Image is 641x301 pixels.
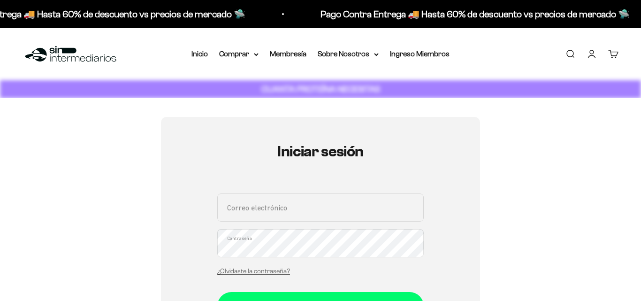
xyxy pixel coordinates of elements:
[320,7,630,22] p: Pago Contra Entrega 🚚 Hasta 60% de descuento vs precios de mercado 🛸
[217,143,424,160] h1: Iniciar sesión
[318,48,379,60] summary: Sobre Nosotros
[270,50,306,58] a: Membresía
[219,48,259,60] summary: Comprar
[191,50,208,58] a: Inicio
[390,50,450,58] a: Ingreso Miembros
[217,268,290,275] a: ¿Olvidaste la contraseña?
[261,84,380,94] strong: CUANTA PROTEÍNA NECESITAS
